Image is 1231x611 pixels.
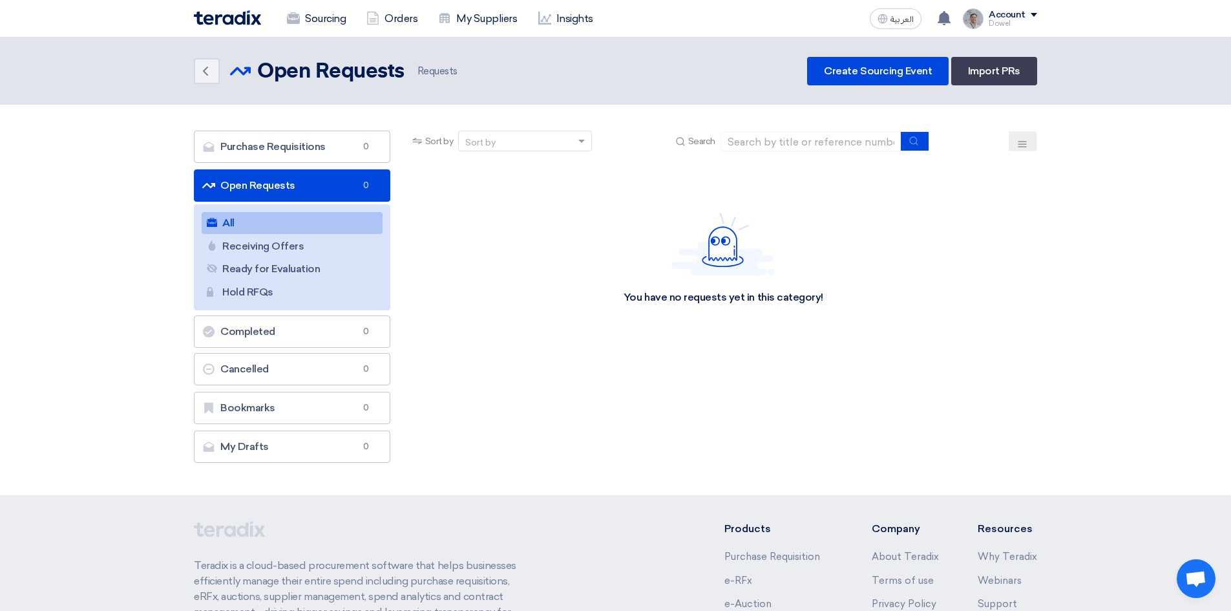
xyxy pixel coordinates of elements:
a: Webinars [978,575,1022,586]
div: You have no requests yet in this category! [624,291,823,305]
div: Account [989,10,1026,21]
a: Support [978,598,1017,610]
a: Open chat [1177,559,1215,598]
a: Ready for Evaluation [202,258,383,280]
a: Orders [356,5,428,33]
div: Dowel [989,20,1037,27]
span: 0 [359,140,374,153]
li: Company [872,521,939,537]
a: Sourcing [277,5,356,33]
a: Privacy Policy [872,598,936,610]
h2: Open Requests [257,59,405,85]
input: Search by title or reference number [721,132,901,151]
a: Create Sourcing Event [807,57,949,85]
li: Products [724,521,834,537]
span: Search [688,134,715,148]
a: Bookmarks0 [194,392,390,424]
span: 0 [359,402,374,414]
span: 0 [359,325,374,338]
a: Terms of use [872,575,934,586]
a: Hold RFQs [202,281,383,303]
span: 0 [359,363,374,376]
a: About Teradix [872,551,939,563]
a: e-RFx [724,575,752,586]
a: Completed0 [194,316,390,348]
span: Requests [415,64,458,79]
span: 0 [359,440,374,453]
a: All [202,212,383,234]
span: Sort by [425,134,454,148]
img: Teradix logo [194,10,261,25]
img: IMG_1753965247717.jpg [963,8,984,29]
a: My Suppliers [428,5,527,33]
a: e-Auction [724,598,772,610]
a: Receiving Offers [202,235,383,257]
a: My Drafts0 [194,431,390,463]
a: Purchase Requisitions0 [194,131,390,163]
div: Sort by [465,136,496,149]
a: Purchase Requisition [724,551,820,563]
img: Hello [671,213,775,275]
button: العربية [870,8,921,29]
a: Why Teradix [978,551,1037,563]
a: Open Requests0 [194,169,390,202]
span: 0 [359,179,374,192]
a: Import PRs [951,57,1037,85]
a: Insights [528,5,604,33]
li: Resources [978,521,1037,537]
span: العربية [890,15,914,24]
a: Cancelled0 [194,353,390,385]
